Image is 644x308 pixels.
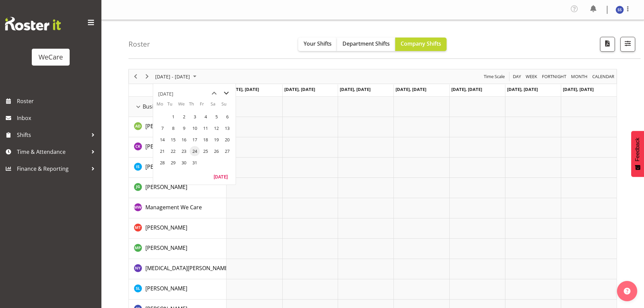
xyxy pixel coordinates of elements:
span: Friday, October 18, 2024 [200,135,211,145]
span: Friday, October 11, 2024 [200,123,211,133]
button: Fortnight [541,72,568,81]
span: Monday, October 14, 2024 [157,135,167,145]
span: Monday, October 7, 2024 [157,123,167,133]
th: Su [221,101,232,111]
button: Filter Shifts [620,37,635,52]
th: Mo [157,101,167,111]
th: Th [189,101,200,111]
span: Your Shifts [304,40,332,47]
div: Next [141,69,153,84]
button: next month [220,87,232,99]
button: Download a PDF of the roster according to the set date range. [600,37,615,52]
button: Timeline Day [512,72,522,81]
span: Time Scale [483,72,505,81]
a: [PERSON_NAME] [145,122,187,130]
td: Thursday, October 24, 2024 [189,145,200,157]
span: Friday, October 4, 2024 [200,112,211,122]
td: Chloe Kim resource [129,137,226,158]
span: Shifts [17,130,88,140]
span: [PERSON_NAME] [145,163,187,170]
td: Janine Grundler resource [129,178,226,198]
button: June 24 - 30, 2024 [154,72,199,81]
span: Monday, October 21, 2024 [157,146,167,156]
span: Roster [17,96,98,106]
button: Next [143,72,152,81]
a: [PERSON_NAME] [145,223,187,232]
td: Millie Pumphrey resource [129,239,226,259]
td: Isabel Simcox resource [129,158,226,178]
span: [PERSON_NAME] [145,285,187,292]
span: Saturday, October 5, 2024 [211,112,221,122]
button: Feedback - Show survey [631,131,644,177]
span: Wednesday, October 30, 2024 [179,158,189,168]
button: Time Scale [483,72,506,81]
button: previous month [208,87,220,99]
span: [PERSON_NAME] [145,244,187,252]
span: Thursday, October 31, 2024 [190,158,200,168]
span: Sunday, October 13, 2024 [222,123,232,133]
button: Department Shifts [337,38,395,51]
a: [PERSON_NAME] [145,284,187,292]
img: Rosterit website logo [5,17,61,30]
span: Company Shifts [401,40,441,47]
span: Finance & Reporting [17,164,88,174]
span: [DATE], [DATE] [563,86,594,92]
span: Tuesday, October 1, 2024 [168,112,178,122]
span: [DATE], [DATE] [451,86,482,92]
span: Inbox [17,113,98,123]
span: Tuesday, October 15, 2024 [168,135,178,145]
a: [PERSON_NAME] [145,142,187,150]
th: Sa [211,101,221,111]
button: Timeline Month [570,72,589,81]
span: Saturday, October 19, 2024 [211,135,221,145]
span: [DATE], [DATE] [340,86,371,92]
a: [PERSON_NAME] [145,244,187,252]
span: Thursday, October 10, 2024 [190,123,200,133]
span: Friday, October 25, 2024 [200,146,211,156]
a: [MEDICAL_DATA][PERSON_NAME] [145,264,230,272]
button: Your Shifts [298,38,337,51]
td: Michelle Thomas resource [129,218,226,239]
span: Wednesday, October 9, 2024 [179,123,189,133]
span: Department Shifts [342,40,390,47]
a: [PERSON_NAME] [145,183,187,191]
span: Wednesday, October 16, 2024 [179,135,189,145]
td: Nikita Yates resource [129,259,226,279]
img: help-xxl-2.png [624,288,630,294]
span: Feedback [635,138,641,161]
span: Tuesday, October 8, 2024 [168,123,178,133]
span: Management We Care [145,204,202,211]
th: Tu [167,101,178,111]
div: Previous [130,69,141,84]
button: Today [209,172,232,181]
span: [DATE], [DATE] [284,86,315,92]
span: Tuesday, October 22, 2024 [168,146,178,156]
a: [PERSON_NAME] [145,163,187,171]
td: Management We Care resource [129,198,226,218]
th: Fr [200,101,211,111]
span: Week [525,72,538,81]
span: [DATE], [DATE] [507,86,538,92]
button: Previous [131,72,140,81]
span: Saturday, October 12, 2024 [211,123,221,133]
span: Business Support Office [143,102,204,111]
span: Sunday, October 20, 2024 [222,135,232,145]
h4: Roster [128,40,150,48]
span: Thursday, October 3, 2024 [190,112,200,122]
span: Thursday, October 17, 2024 [190,135,200,145]
button: Month [591,72,616,81]
span: Monday, October 28, 2024 [157,158,167,168]
span: Month [570,72,588,81]
td: Business Support Office resource [129,97,226,117]
th: We [178,101,189,111]
span: calendar [592,72,615,81]
span: Sunday, October 27, 2024 [222,146,232,156]
span: Day [512,72,522,81]
span: Thursday, October 24, 2024 [190,146,200,156]
td: Aleea Devenport resource [129,117,226,137]
button: Company Shifts [395,38,447,51]
span: [PERSON_NAME] [145,143,187,150]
